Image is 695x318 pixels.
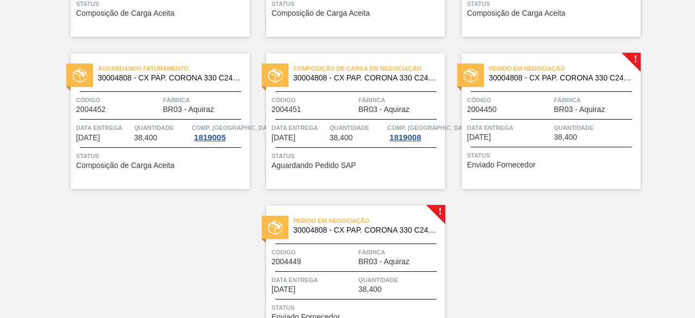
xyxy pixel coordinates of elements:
[271,122,327,133] span: Data entrega
[358,258,409,266] span: BR03 - Aquiraz
[76,134,100,142] span: 24/09/2025
[330,134,353,142] span: 38,400
[467,95,551,105] span: Código
[387,133,423,142] div: 1819008
[330,122,385,133] span: Quantidade
[467,161,535,169] span: Enviado Fornecedor
[445,53,641,189] a: !statusPedido em Negociação30004808 - CX PAP. CORONA 330 C24 WAVECódigo2004450FábricaBR03 - Aquir...
[467,105,497,114] span: 2004450
[293,63,445,74] span: Composição de Carga em Negociação
[54,53,250,189] a: statusAguardando Faturamento30004808 - CX PAP. CORONA 330 C24 WAVECódigo2004452FábricaBR03 - Aqui...
[73,68,87,83] img: status
[554,133,577,141] span: 38,400
[387,122,443,142] a: Comp. [GEOGRAPHIC_DATA]1819008
[467,9,565,17] span: Composição de Carga Aceita
[76,151,247,161] span: Status
[271,151,443,161] span: Status
[192,133,228,142] div: 1819005
[554,122,638,133] span: Quantidade
[98,74,241,82] span: 30004808 - CX PAP. CORONA 330 C24 WAVE
[268,221,282,235] img: status
[467,133,491,141] span: 26/09/2025
[271,134,295,142] span: 25/09/2025
[293,215,445,226] span: Pedido em Negociação
[467,122,551,133] span: Data entrega
[467,150,638,161] span: Status
[554,95,638,105] span: Fábrica
[163,95,247,105] span: Fábrica
[271,258,301,266] span: 2004449
[358,275,443,285] span: Quantidade
[554,105,605,114] span: BR03 - Aquiraz
[271,285,295,294] span: 27/09/2025
[387,122,471,133] span: Comp. Carga
[271,275,356,285] span: Data entrega
[489,63,641,74] span: Pedido em Negociação
[271,247,356,258] span: Código
[192,122,276,133] span: Comp. Carga
[271,105,301,114] span: 2004451
[293,74,437,82] span: 30004808 - CX PAP. CORONA 330 C24 WAVE
[271,9,370,17] span: Composição de Carga Aceita
[192,122,247,142] a: Comp. [GEOGRAPHIC_DATA]1819005
[271,95,356,105] span: Código
[358,95,443,105] span: Fábrica
[250,53,445,189] a: statusComposição de Carga em Negociação30004808 - CX PAP. CORONA 330 C24 WAVECódigo2004451Fábrica...
[271,302,443,313] span: Status
[358,247,443,258] span: Fábrica
[76,122,131,133] span: Data entrega
[76,9,174,17] span: Composição de Carga Aceita
[163,105,214,114] span: BR03 - Aquiraz
[268,68,282,83] img: status
[76,105,106,114] span: 2004452
[76,95,160,105] span: Código
[293,226,437,234] span: 30004808 - CX PAP. CORONA 330 C24 WAVE
[358,285,382,294] span: 38,400
[464,68,478,83] img: status
[134,134,157,142] span: 38,400
[76,161,174,170] span: Composição de Carga Aceita
[134,122,189,133] span: Quantidade
[358,105,409,114] span: BR03 - Aquiraz
[489,74,632,82] span: 30004808 - CX PAP. CORONA 330 C24 WAVE
[98,63,250,74] span: Aguardando Faturamento
[271,161,356,170] span: Aguardando Pedido SAP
